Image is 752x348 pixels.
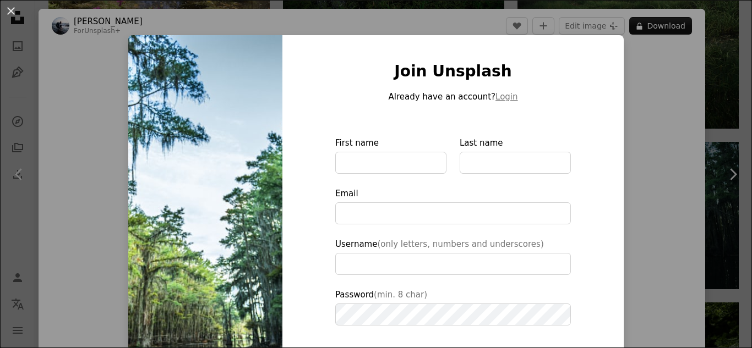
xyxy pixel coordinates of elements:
p: Already have an account? [335,90,571,103]
h1: Join Unsplash [335,62,571,81]
span: (only letters, numbers and underscores) [377,239,543,249]
label: Last name [460,136,571,174]
input: First name [335,152,446,174]
label: Email [335,187,571,224]
label: Password [335,288,571,325]
label: First name [335,136,446,174]
input: Username(only letters, numbers and underscores) [335,253,571,275]
button: Login [495,90,517,103]
input: Password(min. 8 char) [335,303,571,325]
input: Email [335,202,571,224]
label: Username [335,237,571,275]
input: Last name [460,152,571,174]
span: (min. 8 char) [374,290,427,300]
